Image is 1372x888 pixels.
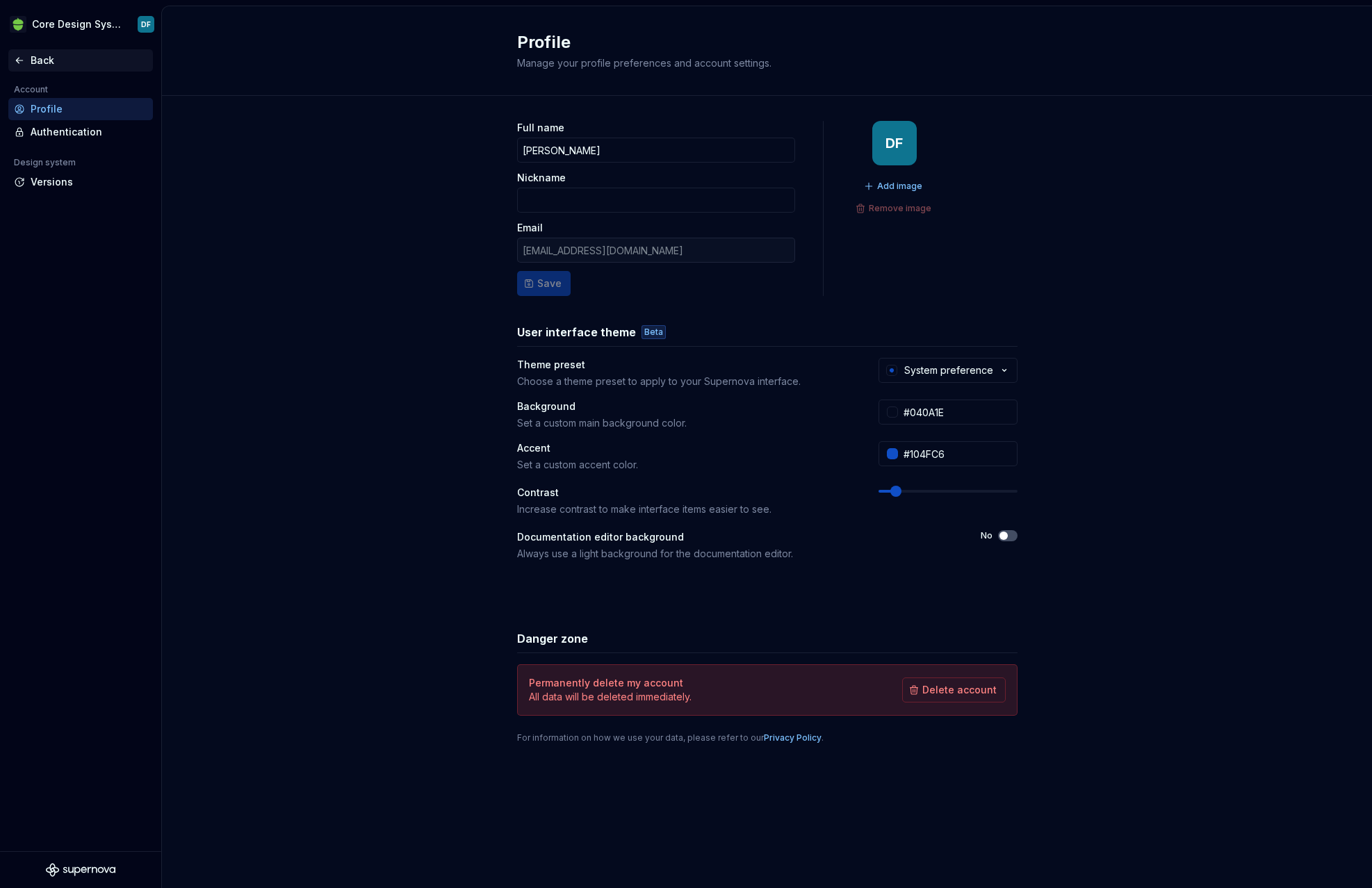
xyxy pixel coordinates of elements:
[31,175,147,189] div: Versions
[8,81,54,98] div: Account
[517,31,1001,54] h2: Profile
[529,690,692,704] p: All data will be deleted immediately.
[32,17,121,31] div: Core Design System
[517,375,854,388] div: Choose a theme preset to apply to your Supernova interface.
[8,98,153,120] a: Profile
[904,363,993,377] div: System preference
[8,154,81,171] div: Design system
[517,57,771,69] span: Manage your profile preferences and account settings.
[517,121,564,135] label: Full name
[898,441,1018,466] input: #104FC6
[879,358,1018,383] button: System preference
[517,416,854,430] div: Set a custom main background color.
[898,400,1018,425] input: #FFFFFF
[922,683,997,697] span: Delete account
[517,502,854,516] div: Increase contrast to make interface items easier to see.
[517,630,588,647] h3: Danger zone
[517,171,566,185] label: Nickname
[517,732,1018,743] div: For information on how we use your data, please refer to our .
[517,441,854,455] div: Accent
[860,176,929,196] button: Add image
[8,121,153,143] a: Authentication
[10,16,26,33] img: 236da360-d76e-47e8-bd69-d9ae43f958f1.png
[517,547,956,561] div: Always use a light background for the documentation editor.
[517,358,854,372] div: Theme preset
[517,400,854,413] div: Background
[517,486,854,500] div: Contrast
[3,9,158,40] button: Core Design SystemDF
[885,138,903,149] div: DF
[517,530,956,544] div: Documentation editor background
[981,530,993,541] label: No
[529,676,683,690] h4: Permanently delete my account
[517,458,854,472] div: Set a custom accent color.
[517,324,636,340] h3: User interface theme
[141,19,151,30] div: DF
[877,181,922,192] span: Add image
[902,677,1006,702] button: Delete account
[8,171,153,193] a: Versions
[642,325,666,339] div: Beta
[8,49,153,72] a: Back
[517,221,543,235] label: Email
[46,863,115,877] svg: Supernova Logo
[31,102,147,116] div: Profile
[31,125,147,139] div: Authentication
[31,54,147,67] div: Back
[764,732,822,743] a: Privacy Policy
